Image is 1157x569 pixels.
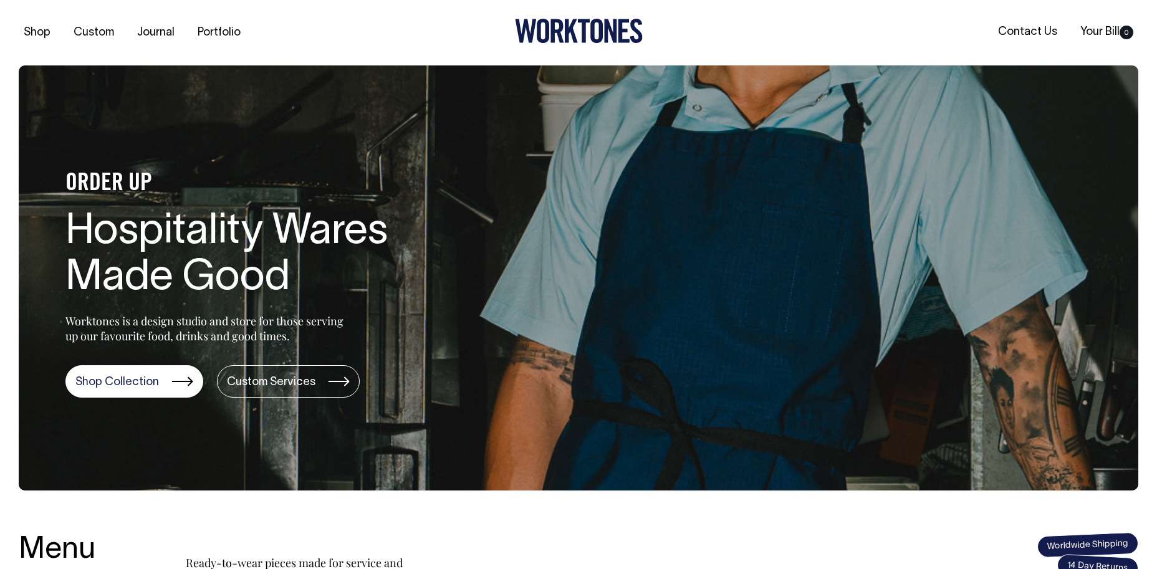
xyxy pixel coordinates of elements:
span: Worldwide Shipping [1037,532,1138,558]
span: 0 [1120,26,1133,39]
a: Portfolio [193,22,246,43]
a: Your Bill0 [1075,22,1138,42]
a: Contact Us [993,22,1062,42]
h4: ORDER UP [65,171,464,197]
a: Custom [69,22,119,43]
a: Journal [132,22,180,43]
h1: Hospitality Wares Made Good [65,209,464,303]
a: Custom Services [217,365,360,398]
p: Worktones is a design studio and store for those serving up our favourite food, drinks and good t... [65,313,349,343]
a: Shop [19,22,55,43]
a: Shop Collection [65,365,203,398]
